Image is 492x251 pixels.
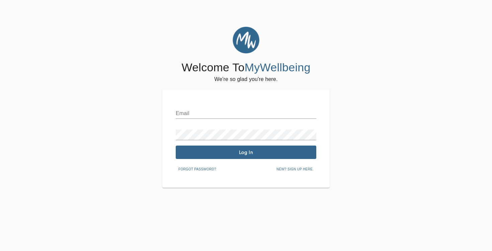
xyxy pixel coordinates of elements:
span: Forgot password? [178,166,216,172]
span: Log In [178,149,314,156]
span: New? Sign up here. [276,166,314,172]
img: MyWellbeing [233,27,259,54]
button: Log In [176,146,316,159]
span: MyWellbeing [245,61,311,74]
h6: We're so glad you're here. [214,75,277,84]
h4: Welcome To [181,61,310,75]
button: New? Sign up here. [274,164,316,174]
a: Forgot password? [176,166,219,171]
button: Forgot password? [176,164,219,174]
